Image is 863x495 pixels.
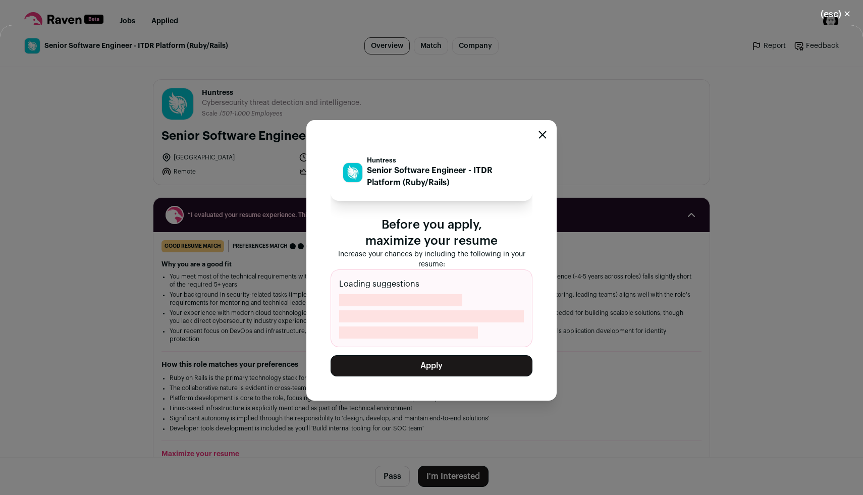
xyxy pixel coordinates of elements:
[331,269,532,347] div: Loading suggestions
[331,249,532,269] p: Increase your chances by including the following in your resume:
[331,217,532,249] p: Before you apply, maximize your resume
[367,164,520,189] p: Senior Software Engineer - ITDR Platform (Ruby/Rails)
[331,355,532,376] button: Apply
[343,163,362,182] img: 4331aff32d23916fec0fda9fbb4b91684d0b3c5726a0ce9651b3c2ca714ecf6b.jpg
[367,156,520,164] p: Huntress
[808,3,863,25] button: Close modal
[538,131,547,139] button: Close modal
